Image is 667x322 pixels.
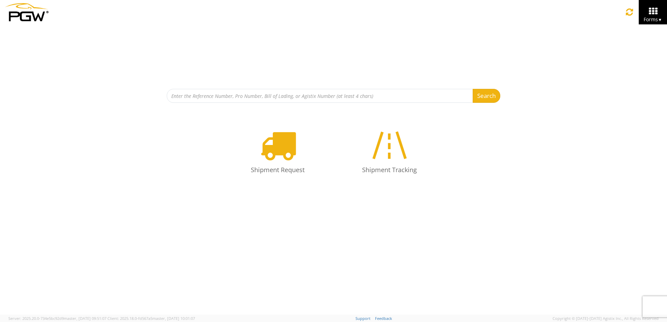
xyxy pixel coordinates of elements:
[375,316,392,321] a: Feedback
[64,316,106,321] span: master, [DATE] 09:51:07
[225,120,330,184] a: Shipment Request
[553,316,659,321] span: Copyright © [DATE]-[DATE] Agistix Inc., All Rights Reserved
[644,16,662,23] span: Forms
[8,316,106,321] span: Server: 2025.20.0-734e5bc92d9
[167,89,473,103] input: Enter the Reference Number, Pro Number, Bill of Lading, or Agistix Number (at least 4 chars)
[344,167,435,174] h4: Shipment Tracking
[107,316,195,321] span: Client: 2025.18.0-fd567a5
[658,17,662,23] span: ▼
[355,316,370,321] a: Support
[5,3,48,21] img: pgw-form-logo-1aaa8060b1cc70fad034.png
[152,316,195,321] span: master, [DATE] 10:01:07
[473,89,500,103] button: Search
[337,120,442,184] a: Shipment Tracking
[232,167,323,174] h4: Shipment Request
